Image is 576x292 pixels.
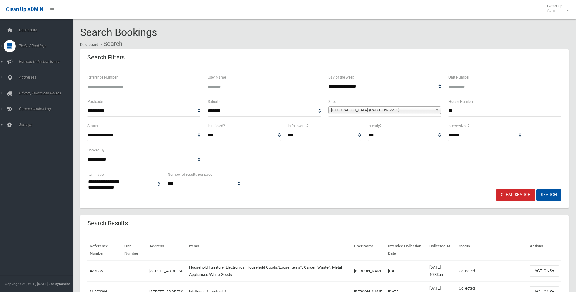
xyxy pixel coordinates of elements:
th: Intended Collection Date [386,239,427,260]
span: Tasks / Bookings [17,44,77,48]
label: Is missed? [208,123,225,129]
label: Status [87,123,98,129]
li: Search [99,38,122,49]
th: Address [147,239,187,260]
a: [STREET_ADDRESS] [149,269,184,273]
label: Postcode [87,98,103,105]
label: House Number [448,98,473,105]
header: Search Results [80,217,135,229]
label: Suburb [208,98,220,105]
label: Number of results per page [168,171,212,178]
th: Items [187,239,352,260]
span: Dashboard [17,28,77,32]
span: Copyright © [DATE]-[DATE] [5,282,48,286]
span: [GEOGRAPHIC_DATA] (PADSTOW 2211) [331,107,433,114]
button: Search [536,189,561,201]
span: Addresses [17,75,77,80]
span: Communication Log [17,107,77,111]
button: Actions [530,265,559,277]
th: Collected At [427,239,456,260]
label: User Name [208,74,226,81]
span: Settings [17,123,77,127]
a: Clear Search [496,189,535,201]
span: Clean Up ADMIN [6,7,43,12]
th: Status [456,239,527,260]
strong: Jet Dynamics [49,282,70,286]
label: Is follow up? [288,123,308,129]
td: [DATE] [386,260,427,282]
label: Is early? [368,123,382,129]
th: Actions [527,239,561,260]
label: Unit Number [448,74,469,81]
td: [PERSON_NAME] [352,260,386,282]
label: Item Type [87,171,104,178]
th: Reference Number [87,239,122,260]
span: Drivers, Trucks and Routes [17,91,77,95]
td: [DATE] 10:33am [427,260,456,282]
td: Household Furniture, Electronics, Household Goods/Loose Items*, Garden Waste*, Metal Appliances/W... [187,260,352,282]
label: Is oversized? [448,123,469,129]
th: User Name [352,239,386,260]
a: Dashboard [80,42,98,47]
th: Unit Number [122,239,147,260]
td: Collected [456,260,527,282]
small: Admin [547,8,562,13]
span: Clean Up [544,4,568,13]
label: Day of the week [328,74,354,81]
label: Reference Number [87,74,118,81]
label: Street [328,98,338,105]
a: 437035 [90,269,103,273]
header: Search Filters [80,52,132,63]
label: Booked By [87,147,104,154]
span: Booking Collection Issues [17,59,77,64]
span: Search Bookings [80,26,157,38]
